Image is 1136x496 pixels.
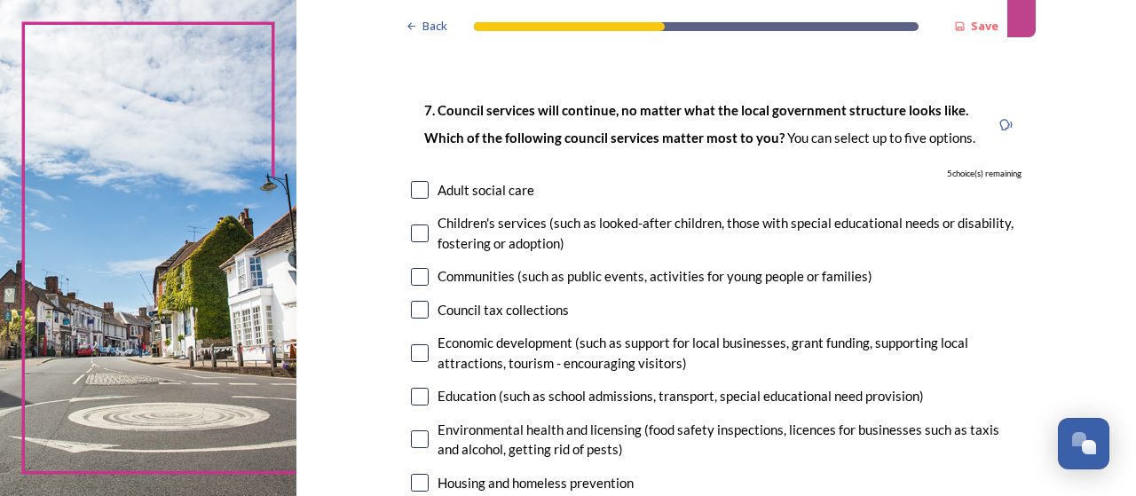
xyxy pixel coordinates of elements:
[1058,418,1109,469] button: Open Chat
[422,18,447,35] span: Back
[438,420,1022,460] div: Environmental health and licensing (food safety inspections, licences for businesses such as taxi...
[438,386,924,406] div: Education (such as school admissions, transport, special educational need provision)
[438,473,634,493] div: Housing and homeless prevention
[438,180,534,201] div: Adult social care
[438,333,1022,373] div: Economic development (such as support for local businesses, grant funding, supporting local attra...
[438,213,1022,253] div: Children's services (such as looked-after children, those with special educational needs or disab...
[947,168,1022,180] span: 5 choice(s) remaining
[438,300,569,320] div: Council tax collections
[424,102,968,118] strong: 7. Council services will continue, no matter what the local government structure looks like.
[438,266,872,287] div: Communities (such as public events, activities for young people or families)
[424,130,787,146] strong: Which of the following council services matter most to you?
[424,129,975,147] p: You can select up to five options.
[971,18,998,34] strong: Save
